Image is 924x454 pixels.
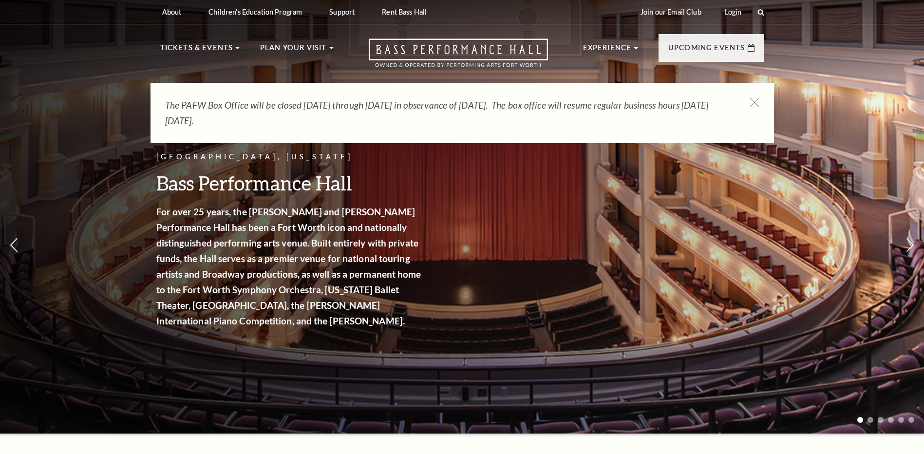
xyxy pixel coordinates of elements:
[165,99,708,126] em: The PAFW Box Office will be closed [DATE] through [DATE] in observance of [DATE]. The box office ...
[162,8,182,16] p: About
[208,8,302,16] p: Children's Education Program
[668,42,745,59] p: Upcoming Events
[156,151,424,163] p: [GEOGRAPHIC_DATA], [US_STATE]
[156,170,424,195] h3: Bass Performance Hall
[329,8,355,16] p: Support
[260,42,327,59] p: Plan Your Visit
[156,206,421,326] strong: For over 25 years, the [PERSON_NAME] and [PERSON_NAME] Performance Hall has been a Fort Worth ico...
[583,42,632,59] p: Experience
[382,8,427,16] p: Rent Bass Hall
[160,42,233,59] p: Tickets & Events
